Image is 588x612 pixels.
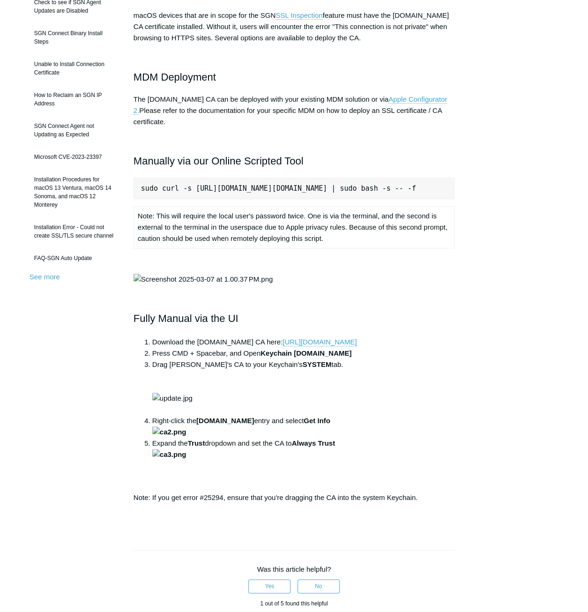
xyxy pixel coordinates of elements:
strong: Trust [188,439,205,447]
strong: [DOMAIN_NAME] [196,417,254,425]
strong: Get Info [152,417,330,436]
span: Was this article helpful? [257,565,331,573]
a: FAQ-SGN Auto Update [30,249,119,267]
h2: Manually via our Online Scripted Tool [134,153,454,169]
p: Note: If you get error #25294, ensure that you're dragging the CA into the system Keychain. [134,492,454,503]
pre: sudo curl -s [URL][DOMAIN_NAME][DOMAIN_NAME] | sudo bash -s -- -f [134,178,454,199]
a: SGN Connect Agent not Updating as Expected [30,117,119,143]
img: ca3.png [152,449,186,460]
a: Installation Procedures for macOS 13 Ventura, macOS 14 Sonoma, and macOS 12 Monterey [30,171,119,214]
img: Screenshot 2025-03-07 at 1.00.37 PM.png [134,274,273,285]
td: Note: This will require the local user's password twice. One is via the terminal, and the second ... [134,207,454,248]
strong: Keychain [DOMAIN_NAME] [261,349,351,357]
a: SSL Inspection [275,11,322,20]
li: Download the [DOMAIN_NAME] CA here: [152,336,454,348]
a: Unable to Install Connection Certificate [30,55,119,82]
a: See more [30,273,60,281]
img: update.jpg [152,393,193,404]
li: Drag [PERSON_NAME]'s CA to your Keychain's tab. [152,359,454,415]
a: How to Reclaim an SGN IP Address [30,86,119,112]
strong: Always Trust [152,439,335,458]
li: Right-click the entry and select [152,415,454,438]
a: Installation Error - Could not create SSL/TLS secure channel [30,218,119,245]
a: Apple Configurator 2. [134,95,447,115]
h2: MDM Deployment [134,69,454,85]
a: Microsoft CVE-2023-23397 [30,148,119,166]
a: [URL][DOMAIN_NAME] [283,338,357,346]
a: SGN Connect Binary Install Steps [30,24,119,51]
img: ca2.png [152,426,186,438]
li: Expand the dropdown and set the CA to [152,438,454,483]
strong: SYSTEM [303,360,332,368]
p: macOS devices that are in scope for the SGN feature must have the [DOMAIN_NAME] CA certificate in... [134,10,454,44]
h2: Fully Manual via the UI [134,310,454,327]
button: This article was not helpful [298,579,340,593]
p: The [DOMAIN_NAME] CA can be deployed with your existing MDM solution or via Please refer to the d... [134,94,454,127]
span: 1 out of 5 found this helpful [260,600,327,607]
button: This article was helpful [248,579,290,593]
li: Press CMD + Spacebar, and Open [152,348,454,359]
